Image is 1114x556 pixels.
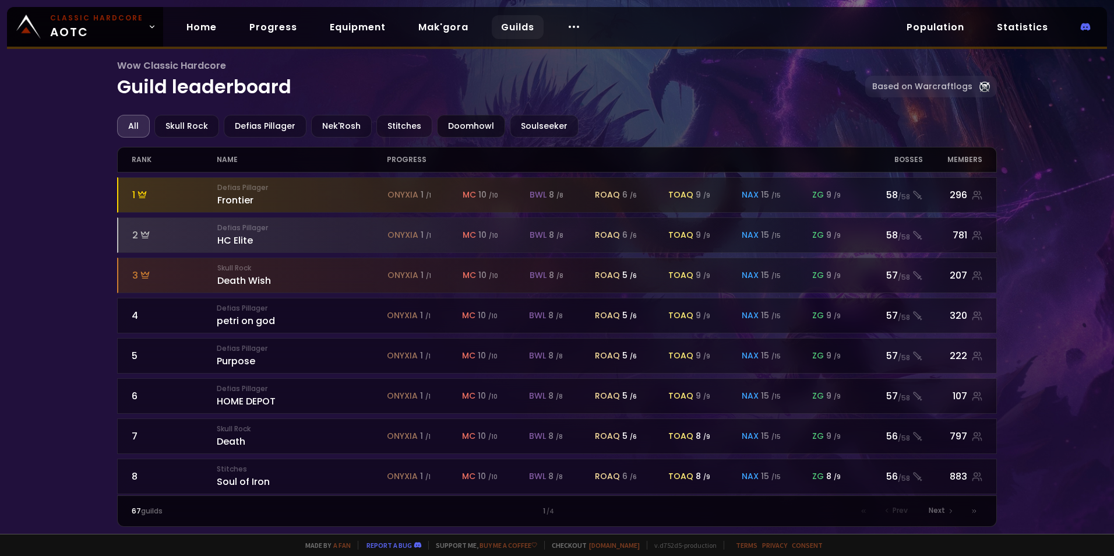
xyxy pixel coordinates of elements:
small: / 1 [425,432,431,441]
div: 8 [548,350,563,362]
small: / 58 [898,433,910,444]
span: onyxia [387,189,418,201]
div: 8 [549,189,563,201]
div: 8 [549,269,563,281]
small: / 9 [834,432,841,441]
div: 6 [132,389,217,403]
span: bwl [529,470,546,483]
div: 1 [132,188,217,202]
small: / 6 [630,312,637,321]
a: Consent [792,541,823,550]
span: nax [742,470,759,483]
small: / 58 [898,192,910,202]
span: zg [812,470,824,483]
small: / 1 [426,272,431,280]
small: / 10 [488,312,498,321]
div: 8 [549,229,563,241]
div: 10 [478,350,498,362]
a: Report a bug [366,541,412,550]
div: 8 [548,309,563,322]
span: bwl [530,269,547,281]
span: Checkout [544,541,640,550]
span: Made by [298,541,351,550]
span: bwl [530,189,547,201]
a: Guilds [492,15,544,39]
div: 2 [132,228,217,242]
span: onyxia [387,309,418,322]
div: 10 [478,470,498,483]
div: 6 [622,470,637,483]
small: / 8 [556,432,563,441]
span: nax [742,309,759,322]
div: 5 [622,269,637,281]
small: Defias Pillager [217,383,387,394]
small: / 10 [489,191,498,200]
div: 15 [761,309,781,322]
div: 797 [923,429,982,444]
small: / 9 [703,191,710,200]
div: 1 [421,229,431,241]
small: / 58 [898,353,910,363]
span: mc [462,390,475,402]
a: 5Defias PillagerPurposeonyxia 1 /1mc 10 /10bwl 8 /8roaq 5 /6toaq 9 /9nax 15 /15zg 9 /957/58222 [117,338,997,374]
small: / 9 [703,231,710,240]
span: 67 [132,506,141,516]
span: nax [742,350,759,362]
span: toaq [668,350,693,362]
span: zg [812,229,824,241]
span: bwl [529,430,546,442]
div: Soul of Iron [217,464,387,489]
a: 3Skull RockDeath Wishonyxia 1 /1mc 10 /10bwl 8 /8roaq 5 /6toaq 9 /9nax 15 /15zg 9 /957/58207 [117,258,997,293]
small: / 8 [556,272,563,280]
div: 9 [696,309,710,322]
div: 5 [132,349,217,363]
div: Bosses [855,147,923,172]
small: / 6 [630,473,637,481]
small: / 10 [488,352,498,361]
div: 10 [478,430,498,442]
small: / 15 [771,312,781,321]
div: 222 [923,349,982,363]
small: / 58 [898,232,910,242]
small: / 15 [771,473,781,481]
small: / 15 [771,352,781,361]
div: 57 [855,389,923,403]
small: / 10 [488,392,498,401]
div: 9 [696,189,710,201]
div: 56 [855,469,923,484]
span: mc [462,430,475,442]
span: roaq [595,350,620,362]
span: toaq [668,390,693,402]
small: / 6 [630,272,637,280]
a: Equipment [320,15,395,39]
small: / 9 [703,352,710,361]
div: 6 [622,229,637,241]
a: Classic HardcoreAOTC [7,7,163,47]
div: 320 [923,308,982,323]
div: 15 [761,269,781,281]
small: / 10 [489,231,498,240]
a: Mak'gora [409,15,478,39]
a: Progress [240,15,306,39]
a: 6Defias PillagerHOME DEPOTonyxia 1 /1mc 10 /10bwl 8 /8roaq 5 /6toaq 9 /9nax 15 /15zg 9 /957/58107 [117,378,997,414]
div: members [923,147,982,172]
span: roaq [595,189,620,201]
span: toaq [668,470,693,483]
a: 1Defias PillagerFrontieronyxia 1 /1mc 10 /10bwl 8 /8roaq 6 /6toaq 9 /9nax 15 /15zg 9 /958/58296 [117,177,997,213]
span: toaq [668,269,693,281]
small: / 6 [630,191,637,200]
div: name [217,147,387,172]
small: Skull Rock [217,263,387,273]
div: 207 [923,268,982,283]
small: / 9 [834,352,841,361]
a: a fan [333,541,351,550]
div: 8 [548,430,563,442]
span: toaq [668,189,693,201]
small: / 58 [898,312,910,323]
span: mc [463,269,476,281]
div: 15 [761,390,781,402]
div: 15 [761,470,781,483]
a: 2Defias PillagerHC Eliteonyxia 1 /1mc 10 /10bwl 8 /8roaq 6 /6toaq 9 /9nax 15 /15zg 9 /958/58781 [117,217,997,253]
span: nax [742,390,759,402]
div: 10 [478,189,498,201]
